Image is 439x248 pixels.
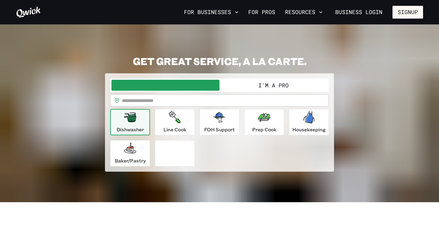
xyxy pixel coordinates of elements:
p: Housekeeping [292,126,326,133]
button: For Businesses [182,7,241,17]
button: Dishwasher [110,109,150,135]
p: FOH Support [204,126,235,133]
p: Line Cook [163,126,186,133]
a: For Pros [246,7,278,17]
a: Business Login [330,6,388,19]
p: Dishwasher [117,126,144,133]
p: Baker/Pastry [115,157,146,164]
button: Housekeeping [289,109,329,135]
p: Prep Cook [252,126,276,133]
h2: GET GREAT SERVICE, A LA CARTE. [105,55,334,67]
button: Resources [283,7,325,17]
button: I'm a Business [111,80,219,91]
button: Line Cook [155,109,195,135]
button: Baker/Pastry [110,140,150,166]
button: FOH Support [200,109,239,135]
button: Prep Cook [244,109,284,135]
button: Signup [392,6,423,19]
button: I'm a Pro [219,80,328,91]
